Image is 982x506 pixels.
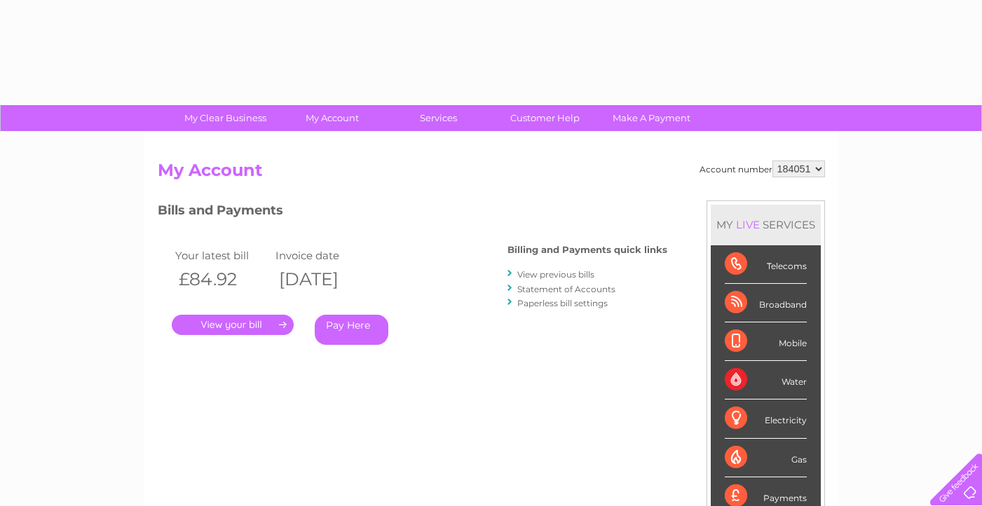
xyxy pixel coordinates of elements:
[172,265,273,294] th: £84.92
[158,200,667,225] h3: Bills and Payments
[517,269,594,280] a: View previous bills
[725,322,807,361] div: Mobile
[725,439,807,477] div: Gas
[315,315,388,345] a: Pay Here
[594,105,709,131] a: Make A Payment
[158,160,825,187] h2: My Account
[172,246,273,265] td: Your latest bill
[517,284,615,294] a: Statement of Accounts
[725,284,807,322] div: Broadband
[172,315,294,335] a: .
[507,245,667,255] h4: Billing and Payments quick links
[700,160,825,177] div: Account number
[725,245,807,284] div: Telecoms
[725,399,807,438] div: Electricity
[272,265,373,294] th: [DATE]
[274,105,390,131] a: My Account
[168,105,283,131] a: My Clear Business
[711,205,821,245] div: MY SERVICES
[487,105,603,131] a: Customer Help
[517,298,608,308] a: Paperless bill settings
[725,361,807,399] div: Water
[733,218,763,231] div: LIVE
[272,246,373,265] td: Invoice date
[381,105,496,131] a: Services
